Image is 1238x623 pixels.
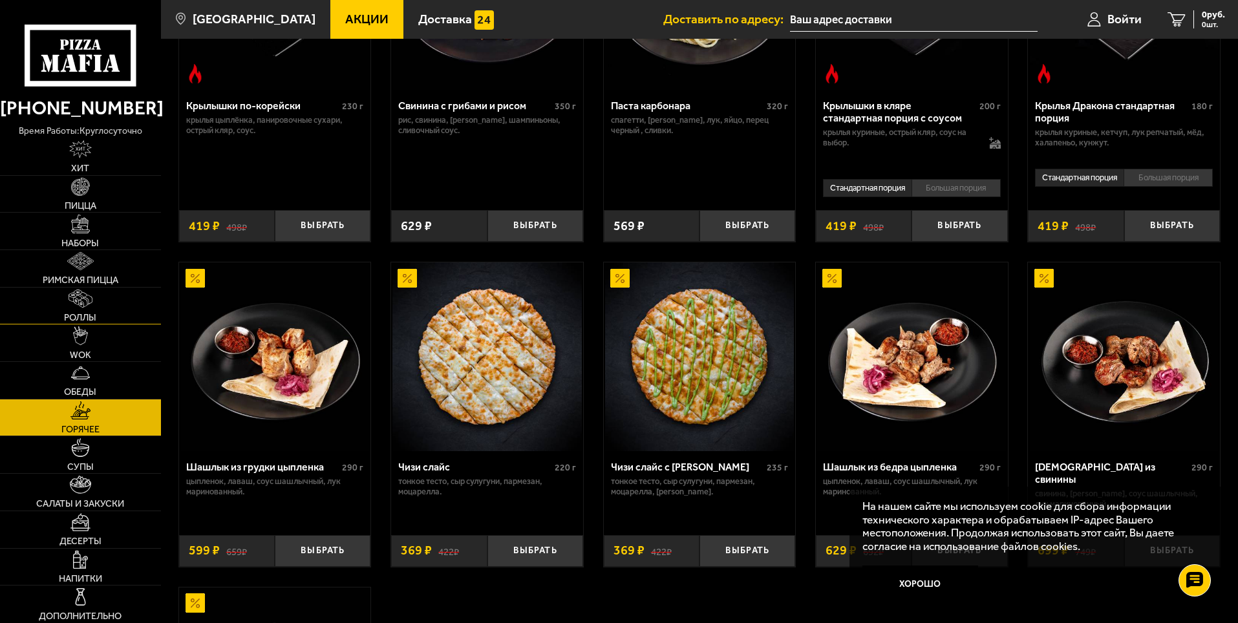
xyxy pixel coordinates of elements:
a: АкционныйШашлык из грудки цыпленка [179,262,371,451]
span: Акции [345,13,389,25]
button: Выбрать [275,535,370,567]
span: 230 г [342,101,363,112]
img: Акционный [1034,269,1054,288]
img: Акционный [186,593,205,613]
span: 419 ₽ [826,220,857,233]
span: 419 ₽ [1038,220,1069,233]
div: Паста карбонара [611,100,764,112]
li: Стандартная порция [1035,169,1124,187]
span: [GEOGRAPHIC_DATA] [193,13,315,25]
div: Крылышки по-корейски [186,100,339,112]
span: 235 г [767,462,788,473]
span: Наборы [61,238,99,248]
a: АкционныйШашлык из бедра цыпленка [816,262,1008,451]
span: 0 руб. [1202,10,1225,19]
div: Крылья Дракона стандартная порция [1035,100,1188,124]
li: Большая порция [912,179,1001,197]
img: Шашлык из грудки цыпленка [180,262,369,451]
span: Супы [67,462,94,471]
span: 369 ₽ [401,544,432,557]
li: Стандартная порция [823,179,912,197]
img: Острое блюдо [1034,64,1054,83]
s: 498 ₽ [226,220,247,233]
span: 290 г [979,462,1001,473]
span: Доставить по адресу: [663,13,790,25]
p: крылья цыплёнка, панировочные сухари, острый кляр, соус. [186,115,364,136]
span: 320 г [767,101,788,112]
span: 419 ₽ [189,220,220,233]
span: Обеды [64,387,96,396]
img: Акционный [186,269,205,288]
a: АкционныйЧизи слайс с соусом Ранч [604,262,796,451]
img: Акционный [610,269,630,288]
img: 15daf4d41897b9f0e9f617042186c801.svg [475,10,494,30]
span: 220 г [555,462,576,473]
p: цыпленок, лаваш, соус шашлычный, лук маринованный. [823,476,1001,497]
div: Шашлык из бедра цыпленка [823,461,976,473]
span: 0 шт. [1202,21,1225,28]
s: 422 ₽ [438,544,459,557]
s: 498 ₽ [863,220,884,233]
button: Выбрать [912,210,1007,242]
span: 629 ₽ [826,544,857,557]
p: цыпленок, лаваш, соус шашлычный, лук маринованный. [186,476,364,497]
span: Пицца [65,201,96,210]
div: Чизи слайс [398,461,551,473]
span: Салаты и закуски [36,499,124,508]
span: 350 г [555,101,576,112]
div: Крылышки в кляре стандартная порция c соусом [823,100,976,124]
p: крылья куриные, кетчуп, лук репчатый, мёд, халапеньо, кунжут. [1035,127,1213,148]
p: тонкое тесто, сыр сулугуни, пармезан, моцарелла. [398,476,576,497]
span: 200 г [979,101,1001,112]
span: Горячее [61,425,100,434]
span: 569 ₽ [614,220,645,233]
span: Роллы [64,313,96,322]
span: 290 г [1191,462,1213,473]
div: Шашлык из грудки цыпленка [186,461,339,473]
span: Римская пицца [43,275,118,284]
div: 0 [1028,164,1220,200]
p: рис, свинина, [PERSON_NAME], шампиньоны, сливочный соус. [398,115,576,136]
div: Свинина с грибами и рисом [398,100,551,112]
p: тонкое тесто, сыр сулугуни, пармезан, моцарелла, [PERSON_NAME]. [611,476,789,497]
a: АкционныйШашлык из свинины [1028,262,1220,451]
span: WOK [70,350,91,359]
div: [DEMOGRAPHIC_DATA] из свинины [1035,461,1188,485]
span: Десерты [59,536,101,545]
span: 629 ₽ [401,220,432,233]
img: Акционный [822,269,842,288]
div: Чизи слайс с [PERSON_NAME] [611,461,764,473]
span: Хит [71,164,89,173]
input: Ваш адрес доставки [790,8,1038,32]
button: Выбрать [1124,210,1220,242]
button: Выбрать [487,210,583,242]
li: Большая порция [1124,169,1213,187]
span: Доставка [418,13,472,25]
span: 599 ₽ [189,544,220,557]
img: Острое блюдо [822,64,842,83]
s: 659 ₽ [226,544,247,557]
img: Акционный [398,269,417,288]
button: Выбрать [699,535,795,567]
button: Хорошо [862,565,979,604]
img: Чизи слайс [392,262,581,451]
button: Выбрать [275,210,370,242]
span: 180 г [1191,101,1213,112]
img: Шашлык из бедра цыпленка [817,262,1006,451]
p: спагетти, [PERSON_NAME], лук, яйцо, перец черный , сливки. [611,115,789,136]
s: 498 ₽ [1075,220,1096,233]
p: На нашем сайте мы используем cookie для сбора информации технического характера и обрабатываем IP... [862,500,1201,553]
span: Дополнительно [39,611,122,620]
button: Выбрать [699,210,795,242]
p: крылья куриные, острый кляр, соус на выбор. [823,127,976,148]
span: 369 ₽ [614,544,645,557]
img: Шашлык из свинины [1030,262,1219,451]
button: Выбрать [487,535,583,567]
img: Чизи слайс с соусом Ранч [605,262,794,451]
s: 422 ₽ [651,544,672,557]
a: АкционныйЧизи слайс [391,262,583,451]
span: 290 г [342,462,363,473]
span: Напитки [59,574,102,583]
img: Острое блюдо [186,64,205,83]
span: Войти [1107,13,1142,25]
